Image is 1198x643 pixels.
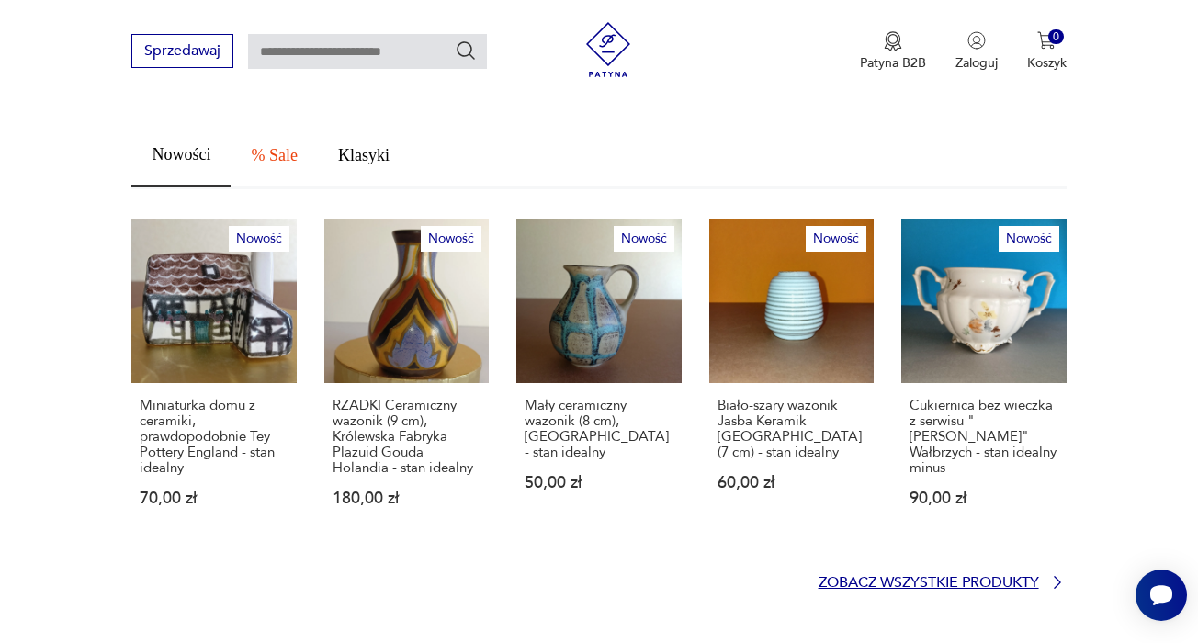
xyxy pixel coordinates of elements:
[338,147,390,164] span: Klasyki
[718,475,865,491] p: 60,00 zł
[910,398,1057,476] p: Cukiernica bez wieczka z serwisu "[PERSON_NAME]" Wałbrzych - stan idealny minus
[1027,31,1067,72] button: 0Koszyk
[516,219,681,542] a: NowośćMały ceramiczny wazonik (8 cm), Germany - stan idealnyMały ceramiczny wazonik (8 cm), [GEOG...
[819,577,1039,589] p: Zobacz wszystkie produkty
[910,491,1057,506] p: 90,00 zł
[140,491,288,506] p: 70,00 zł
[333,491,480,506] p: 180,00 zł
[1048,29,1064,45] div: 0
[131,219,296,542] a: NowośćMiniaturka domu z ceramiki, prawdopodobnie Tey Pottery England - stan idealnyMiniaturka dom...
[884,31,902,51] img: Ikona medalu
[860,54,926,72] p: Patyna B2B
[455,39,477,62] button: Szukaj
[1136,570,1187,621] iframe: Smartsupp widget button
[1027,54,1067,72] p: Koszyk
[819,573,1067,592] a: Zobacz wszystkie produkty
[324,219,489,542] a: NowośćRZADKI Ceramiczny wazonik (9 cm), Królewska Fabryka Plazuid Gouda Holandia - stan idealnyRZ...
[333,398,480,476] p: RZADKI Ceramiczny wazonik (9 cm), Królewska Fabryka Plazuid Gouda Holandia - stan idealny
[860,31,926,72] button: Patyna B2B
[251,147,297,164] span: % Sale
[140,398,288,476] p: Miniaturka domu z ceramiki, prawdopodobnie Tey Pottery England - stan idealny
[131,46,233,59] a: Sprzedawaj
[709,219,874,542] a: NowośćBiało-szary wazonik Jasba Keramik Germany (7 cm) - stan idealnyBiało-szary wazonik Jasba Ke...
[955,31,998,72] button: Zaloguj
[955,54,998,72] p: Zaloguj
[525,475,672,491] p: 50,00 zł
[131,34,233,68] button: Sprzedawaj
[525,398,672,460] p: Mały ceramiczny wazonik (8 cm), [GEOGRAPHIC_DATA] - stan idealny
[581,22,636,77] img: Patyna - sklep z meblami i dekoracjami vintage
[901,219,1066,542] a: NowośćCukiernica bez wieczka z serwisu "Maria Teresa" Wałbrzych - stan idealny minusCukiernica be...
[860,31,926,72] a: Ikona medaluPatyna B2B
[718,398,865,460] p: Biało-szary wazonik Jasba Keramik [GEOGRAPHIC_DATA] (7 cm) - stan idealny
[967,31,986,50] img: Ikonka użytkownika
[1037,31,1056,50] img: Ikona koszyka
[152,146,210,163] span: Nowości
